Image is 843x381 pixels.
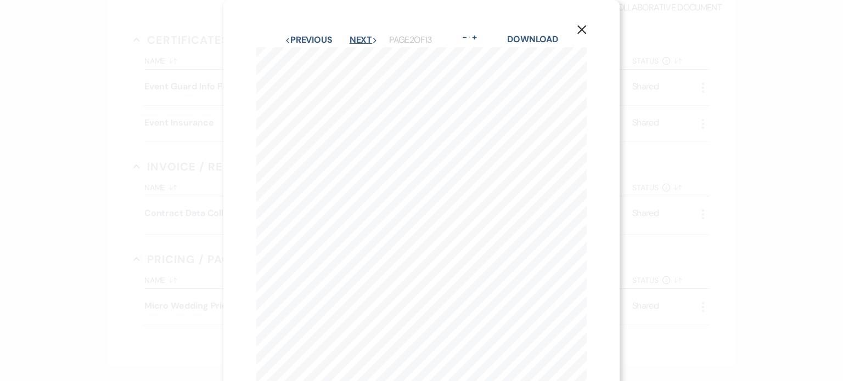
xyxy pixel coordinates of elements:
button: + [470,33,479,42]
button: Previous [285,36,333,44]
button: Next [350,36,378,44]
p: Page 2 of 13 [389,33,431,47]
a: Download [507,33,558,45]
button: - [460,33,469,42]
